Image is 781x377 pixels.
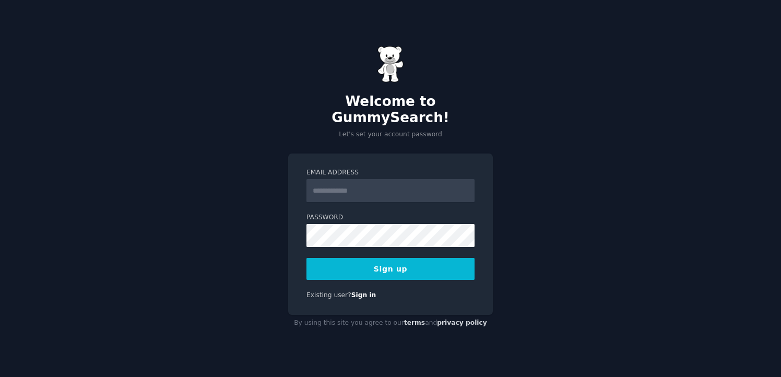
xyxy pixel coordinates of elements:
button: Sign up [306,258,475,280]
p: Let's set your account password [288,130,493,139]
label: Password [306,213,475,222]
img: Gummy Bear [377,46,404,83]
div: By using this site you agree to our and [288,315,493,332]
a: privacy policy [437,319,487,326]
a: Sign in [351,291,376,299]
span: Existing user? [306,291,351,299]
a: terms [404,319,425,326]
h2: Welcome to GummySearch! [288,93,493,126]
label: Email Address [306,168,475,178]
